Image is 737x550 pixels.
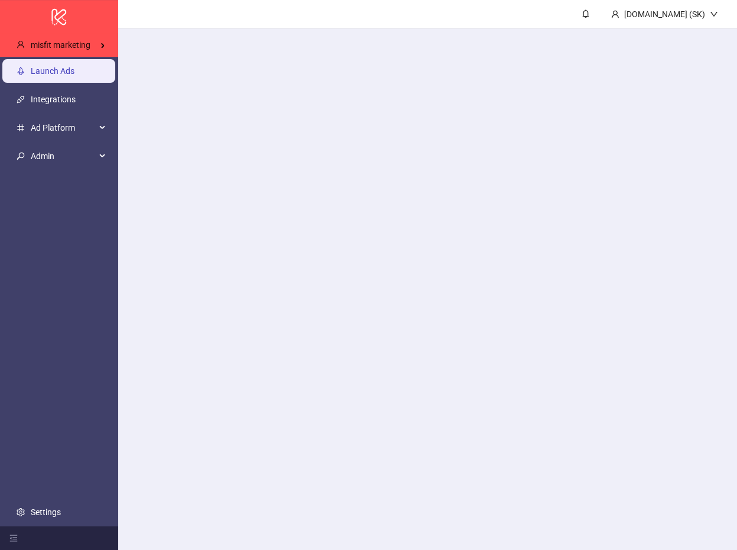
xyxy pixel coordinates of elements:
[31,116,96,140] span: Ad Platform
[17,152,25,160] span: key
[31,507,61,517] a: Settings
[710,10,718,18] span: down
[31,95,76,104] a: Integrations
[582,9,590,18] span: bell
[31,40,90,50] span: misfit marketing
[17,41,25,49] span: user
[619,8,710,21] div: [DOMAIN_NAME] (SK)
[31,144,96,168] span: Admin
[611,10,619,18] span: user
[9,534,18,542] span: menu-fold
[17,124,25,132] span: number
[31,66,74,76] a: Launch Ads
